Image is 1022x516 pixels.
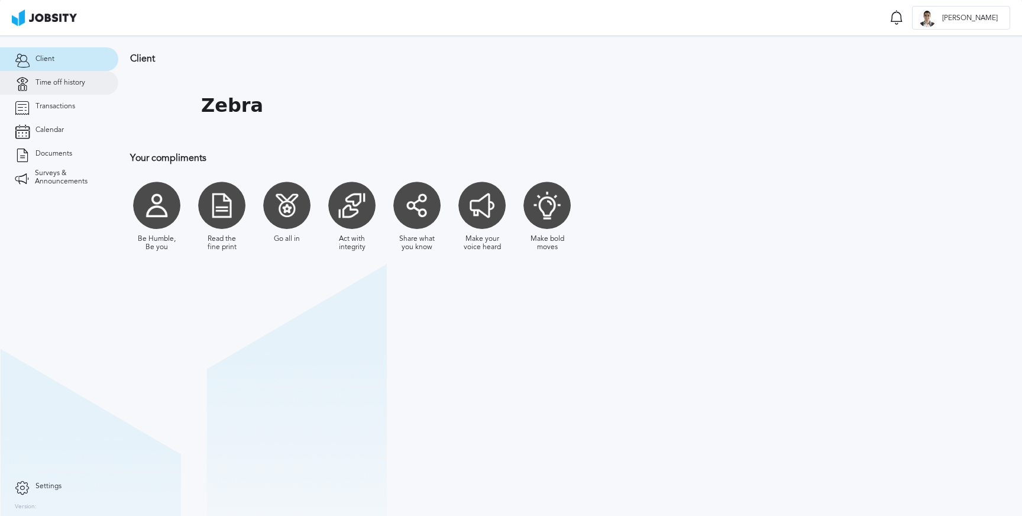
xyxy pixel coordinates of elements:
[912,6,1010,30] button: C[PERSON_NAME]
[130,153,772,163] h3: Your compliments
[35,55,54,63] span: Client
[35,102,75,111] span: Transactions
[201,95,263,117] h1: Zebra
[12,9,77,26] img: ab4bad089aa723f57921c736e9817d99.png
[331,235,373,251] div: Act with integrity
[35,482,62,491] span: Settings
[35,79,85,87] span: Time off history
[201,235,242,251] div: Read the fine print
[130,53,772,64] h3: Client
[15,504,37,511] label: Version:
[461,235,503,251] div: Make your voice heard
[918,9,936,27] div: C
[35,150,72,158] span: Documents
[936,14,1004,22] span: [PERSON_NAME]
[35,169,104,186] span: Surveys & Announcements
[274,235,300,243] div: Go all in
[526,235,568,251] div: Make bold moves
[136,235,177,251] div: Be Humble, Be you
[396,235,438,251] div: Share what you know
[35,126,64,134] span: Calendar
